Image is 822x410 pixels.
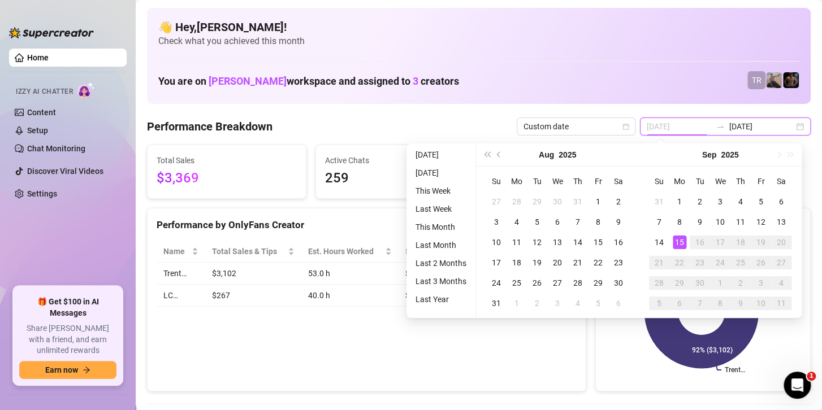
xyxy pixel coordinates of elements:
[730,191,751,212] td: 2025-09-04
[325,154,465,167] span: Active Chats
[486,252,507,273] td: 2025-08-17
[612,195,625,208] div: 2
[411,220,471,234] li: This Month
[530,256,544,269] div: 19
[652,235,666,249] div: 14
[649,191,669,212] td: 2025-08-31
[730,232,751,252] td: 2025-09-18
[652,276,666,290] div: 28
[754,296,768,310] div: 10
[411,166,471,180] li: [DATE]
[527,293,547,313] td: 2025-09-02
[754,235,768,249] div: 19
[754,195,768,208] div: 5
[716,122,725,131] span: swap-right
[591,256,605,269] div: 22
[649,212,669,232] td: 2025-09-07
[771,273,791,293] td: 2025-10-04
[530,235,544,249] div: 12
[486,212,507,232] td: 2025-08-03
[568,293,588,313] td: 2025-09-04
[559,143,576,166] button: Choose a year
[551,256,564,269] div: 20
[19,361,116,379] button: Earn nowarrow-right
[510,276,524,290] div: 25
[710,232,730,252] td: 2025-09-17
[771,252,791,273] td: 2025-09-27
[754,215,768,229] div: 12
[690,171,710,191] th: Tu
[490,195,503,208] div: 27
[490,235,503,249] div: 10
[710,293,730,313] td: 2025-10-08
[157,168,297,189] span: $3,369
[399,285,472,307] td: $6.68
[19,323,116,356] span: Share [PERSON_NAME] with a friend, and earn unlimited rewards
[205,241,301,263] th: Total Sales & Tips
[551,235,564,249] div: 13
[734,256,747,269] div: 25
[507,252,527,273] td: 2025-08-18
[751,293,771,313] td: 2025-10-10
[27,108,56,117] a: Content
[486,273,507,293] td: 2025-08-24
[652,215,666,229] div: 7
[690,252,710,273] td: 2025-09-23
[411,148,471,162] li: [DATE]
[710,273,730,293] td: 2025-10-01
[588,273,608,293] td: 2025-08-29
[551,276,564,290] div: 27
[568,212,588,232] td: 2025-08-07
[713,296,727,310] div: 8
[486,191,507,212] td: 2025-07-27
[612,276,625,290] div: 30
[612,256,625,269] div: 23
[547,293,568,313] td: 2025-09-03
[27,167,103,176] a: Discover Viral Videos
[669,293,690,313] td: 2025-10-06
[527,171,547,191] th: Tu
[547,171,568,191] th: We
[713,195,727,208] div: 3
[734,195,747,208] div: 4
[158,35,799,47] span: Check what you achieved this month
[588,252,608,273] td: 2025-08-22
[673,296,686,310] div: 6
[710,191,730,212] td: 2025-09-03
[734,215,747,229] div: 11
[588,171,608,191] th: Fr
[612,235,625,249] div: 16
[490,215,503,229] div: 3
[608,191,629,212] td: 2025-08-02
[157,263,205,285] td: Trent…
[147,119,272,134] h4: Performance Breakdown
[716,122,725,131] span: to
[507,293,527,313] td: 2025-09-01
[673,256,686,269] div: 22
[775,296,788,310] div: 11
[588,293,608,313] td: 2025-09-05
[652,195,666,208] div: 31
[669,232,690,252] td: 2025-09-15
[411,184,471,198] li: This Week
[771,171,791,191] th: Sa
[588,212,608,232] td: 2025-08-08
[591,195,605,208] div: 1
[325,168,465,189] span: 259
[551,195,564,208] div: 30
[27,189,57,198] a: Settings
[713,215,727,229] div: 10
[547,191,568,212] td: 2025-07-30
[612,296,625,310] div: 6
[693,276,707,290] div: 30
[673,235,686,249] div: 15
[571,235,585,249] div: 14
[693,256,707,269] div: 23
[510,195,524,208] div: 28
[411,238,471,252] li: Last Month
[308,245,383,258] div: Est. Hours Worked
[690,293,710,313] td: 2025-10-07
[673,276,686,290] div: 29
[608,171,629,191] th: Sa
[669,191,690,212] td: 2025-09-01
